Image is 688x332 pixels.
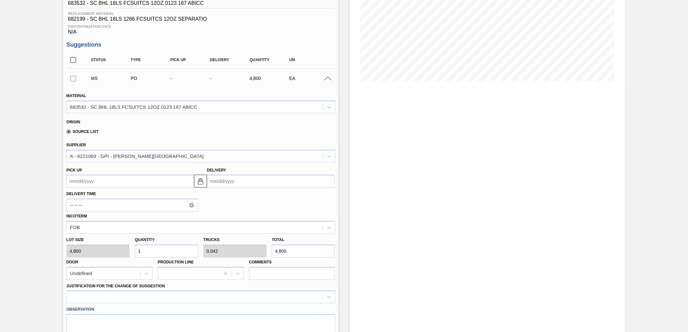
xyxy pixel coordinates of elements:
label: Source List [66,129,99,134]
div: N/A [66,22,335,35]
label: Comments [249,258,335,267]
label: Justification for the Change of Suggestion [66,284,165,288]
label: Total [272,238,284,242]
div: 4,800 [248,76,293,81]
label: Production Line [158,260,194,264]
div: 683532 - SC BHL 18LS FCSUITCS 12OZ 0123 167 ABICC [70,104,197,110]
div: Status [89,58,134,62]
label: Quantity [135,238,155,242]
div: Undefined [70,271,92,276]
label: Trucks [203,238,220,242]
div: A - 8221069 - GPI - [PERSON_NAME][GEOGRAPHIC_DATA] [70,153,204,159]
h3: Suggestions [66,41,335,48]
label: Pick up [66,168,82,172]
span: 683532 - SC BHL 18LS FCSUITCS 12OZ 0123 167 ABICC [68,0,204,6]
label: Lot size [66,235,130,245]
div: Pick up [169,58,213,62]
div: FOB [70,225,80,230]
label: Delivery [207,168,226,172]
div: Purchase order [129,76,174,81]
img: locked [197,177,204,185]
div: EA [288,76,332,81]
div: - [208,76,253,81]
div: Type [129,58,174,62]
div: - [169,76,213,81]
label: Material [66,94,86,98]
div: UN [288,58,332,62]
div: Delivery [208,58,253,62]
div: Quantity [248,58,293,62]
button: locked [194,175,207,188]
span: Discontinuation Date [68,25,334,28]
label: Incoterm [66,214,87,218]
label: Observation [66,305,335,314]
label: Door [66,260,78,264]
div: Manual Suggestion [89,76,134,81]
span: 682199 - SC BHL 18LS 1286 FCSUITCS 12OZ SEPARATIO [68,16,334,22]
label: Supplier [66,143,86,147]
label: Delivery Time [66,189,198,199]
input: mm/dd/yyyy [207,175,335,188]
span: Replacement Material [68,12,334,16]
input: mm/dd/yyyy [66,175,194,188]
label: Origin [66,120,80,124]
